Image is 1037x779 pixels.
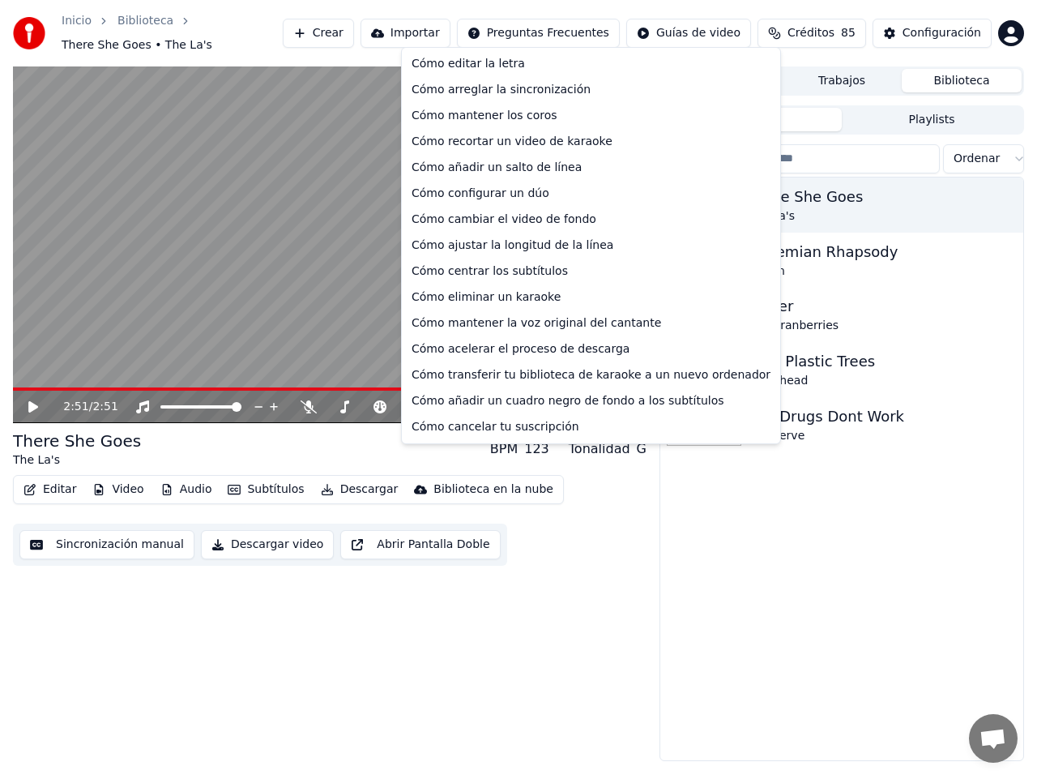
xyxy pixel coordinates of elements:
div: Cómo cancelar tu suscripción [405,414,777,440]
div: Cómo eliminar un karaoke [405,285,777,310]
div: Cómo añadir un cuadro negro de fondo a los subtítulos [405,388,777,414]
div: Cómo arreglar la sincronización [405,77,777,103]
div: Cómo transferir tu biblioteca de karaoke a un nuevo ordenador [405,362,777,388]
div: Cómo cambiar el video de fondo [405,207,777,233]
div: Cómo centrar los subtítulos [405,259,777,285]
div: Cómo añadir un salto de línea [405,155,777,181]
div: Cómo configurar un dúo [405,181,777,207]
div: Cómo editar la letra [405,51,777,77]
div: Cómo ajustar la longitud de la línea [405,233,777,259]
div: Cómo recortar un video de karaoke [405,129,777,155]
div: Cómo mantener la voz original del cantante [405,310,777,336]
div: Cómo mantener los coros [405,103,777,129]
div: Cómo acelerar el proceso de descarga [405,336,777,362]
